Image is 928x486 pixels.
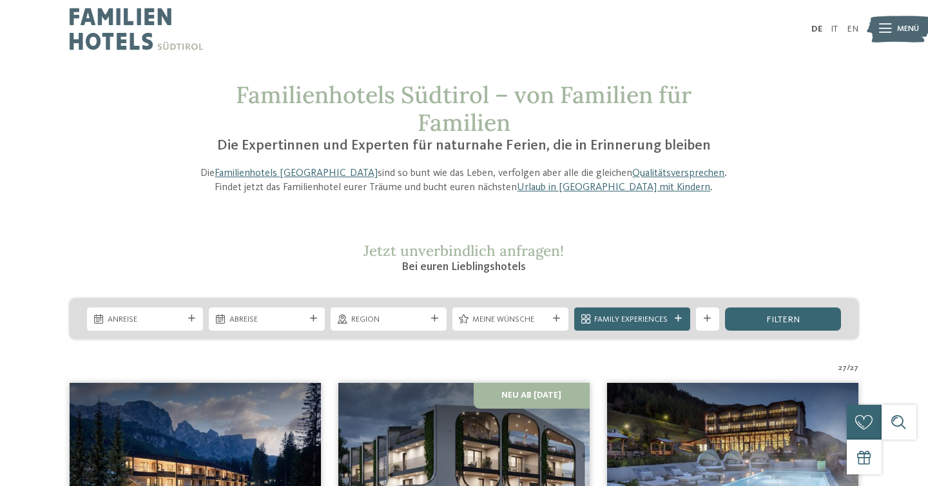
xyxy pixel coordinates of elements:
a: Familienhotels [GEOGRAPHIC_DATA] [215,168,378,179]
span: Menü [897,23,919,35]
a: Qualitätsversprechen [632,168,724,179]
a: DE [811,24,822,34]
span: Region [351,314,427,326]
span: Abreise [229,314,305,326]
span: / [847,362,850,374]
span: Jetzt unverbindlich anfragen! [363,241,564,260]
span: filtern [766,315,800,324]
span: Die Expertinnen und Experten für naturnahe Ferien, die in Erinnerung bleiben [217,139,711,153]
span: Bei euren Lieblingshotels [401,261,526,273]
span: 27 [838,362,847,374]
span: Familienhotels Südtirol – von Familien für Familien [236,80,691,137]
a: IT [831,24,838,34]
a: EN [847,24,858,34]
span: 27 [850,362,858,374]
span: Anreise [108,314,183,326]
p: Die sind so bunt wie das Leben, verfolgen aber alle die gleichen . Findet jetzt das Familienhotel... [188,166,740,195]
span: Meine Wünsche [472,314,548,326]
a: Urlaub in [GEOGRAPHIC_DATA] mit Kindern [517,182,710,193]
span: Family Experiences [594,314,670,326]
